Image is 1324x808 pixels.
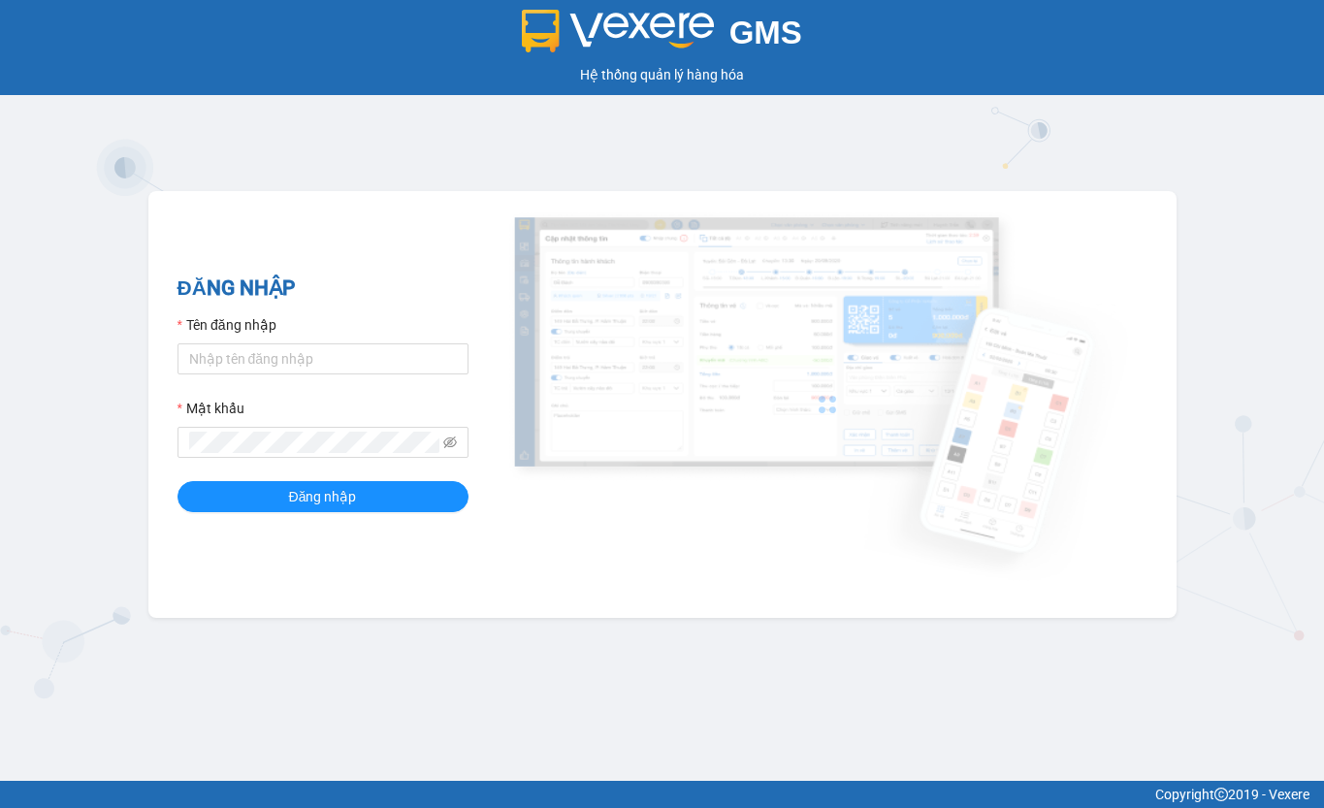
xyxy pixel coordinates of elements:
[522,10,714,52] img: logo 2
[189,432,439,453] input: Mật khẩu
[443,436,457,449] span: eye-invisible
[289,486,357,507] span: Đăng nhập
[178,343,468,374] input: Tên đăng nhập
[15,784,1309,805] div: Copyright 2019 - Vexere
[1214,788,1228,801] span: copyright
[178,481,468,512] button: Đăng nhập
[178,314,276,336] label: Tên đăng nhập
[522,29,802,45] a: GMS
[178,273,468,305] h2: ĐĂNG NHẬP
[5,64,1319,85] div: Hệ thống quản lý hàng hóa
[729,15,802,50] span: GMS
[178,398,244,419] label: Mật khẩu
